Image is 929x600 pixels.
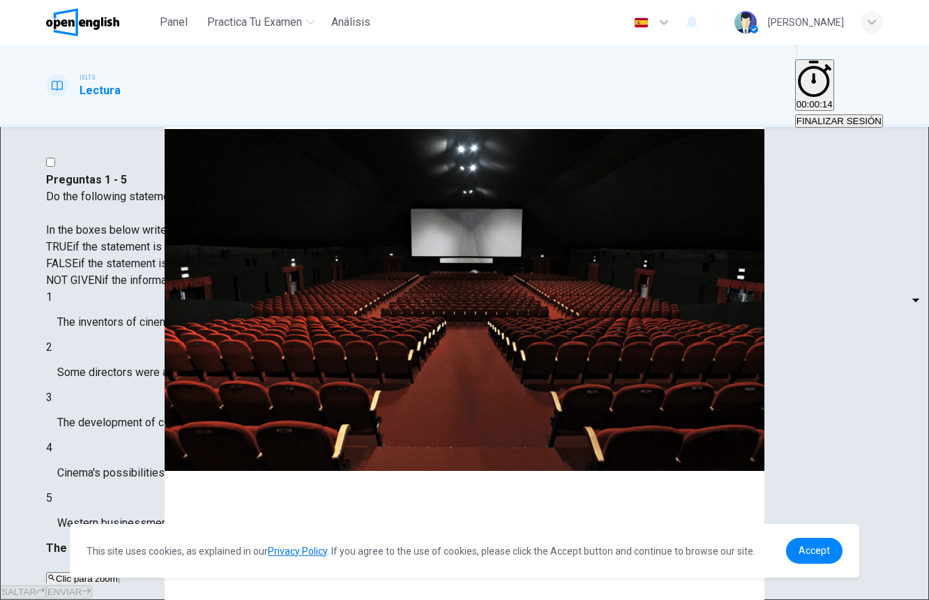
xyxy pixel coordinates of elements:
span: Practica tu examen [207,14,302,31]
span: 00:00:14 [796,99,833,110]
span: This site uses cookies, as explained in our . If you agree to the use of cookies, please click th... [86,546,755,557]
span: IELTS [80,73,96,82]
a: OpenEnglish logo [46,8,151,36]
div: [PERSON_NAME] [768,14,844,31]
span: FINALIZAR SESIÓN [796,116,882,126]
button: Practica tu examen [202,10,320,35]
button: FINALIZAR SESIÓN [795,114,883,128]
button: Análisis [326,10,376,35]
div: Silenciar [795,43,883,59]
span: Análisis [331,14,370,31]
a: dismiss cookie message [786,538,843,564]
button: 00:00:14 [795,59,834,111]
span: Accept [799,545,830,556]
img: Profile picture [734,11,757,33]
h1: Lectura [80,82,121,99]
div: cookieconsent [70,524,859,578]
div: Ocultar [795,59,883,112]
img: OpenEnglish logo [46,8,119,36]
button: Panel [151,10,196,35]
span: Panel [160,14,188,31]
a: Privacy Policy [268,546,327,557]
img: es [633,17,650,28]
